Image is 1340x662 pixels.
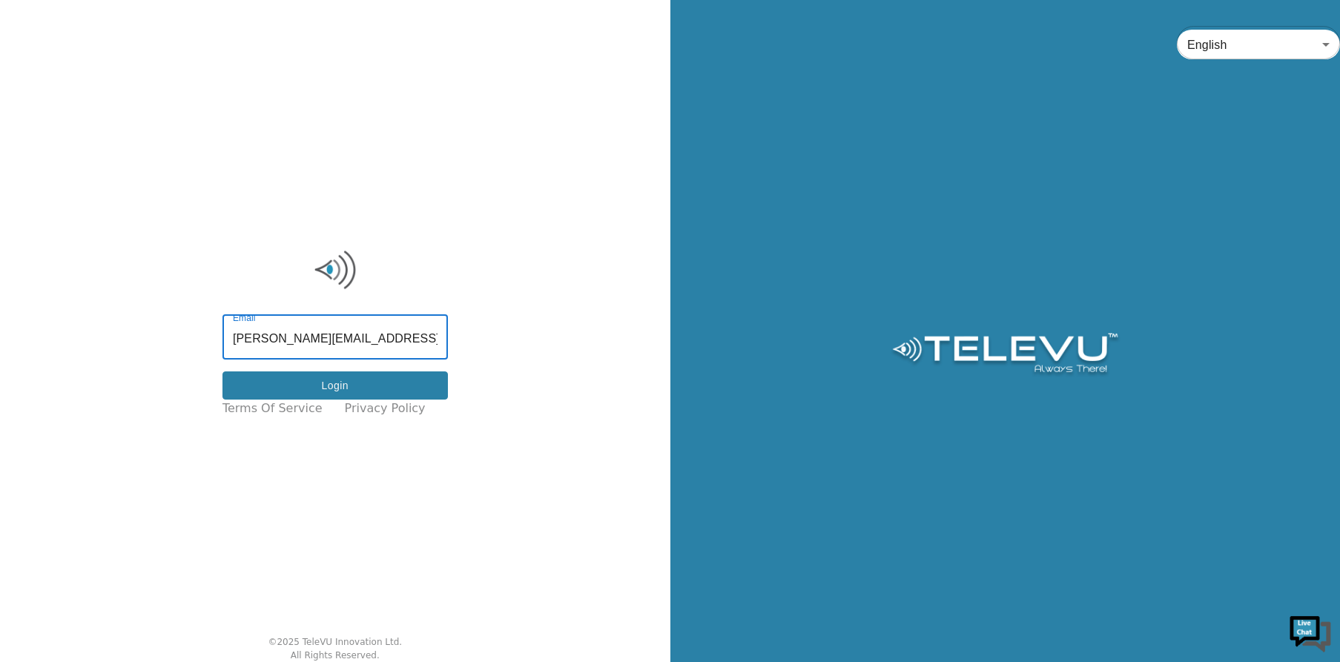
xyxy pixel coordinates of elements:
a: Terms of Service [222,400,323,417]
img: Logo [222,248,448,292]
div: All Rights Reserved. [291,649,380,662]
div: © 2025 TeleVU Innovation Ltd. [268,635,402,649]
div: English [1177,24,1340,65]
img: Chat Widget [1288,610,1333,655]
a: Privacy Policy [345,400,426,417]
img: Logo [890,333,1120,377]
button: Login [222,371,448,400]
